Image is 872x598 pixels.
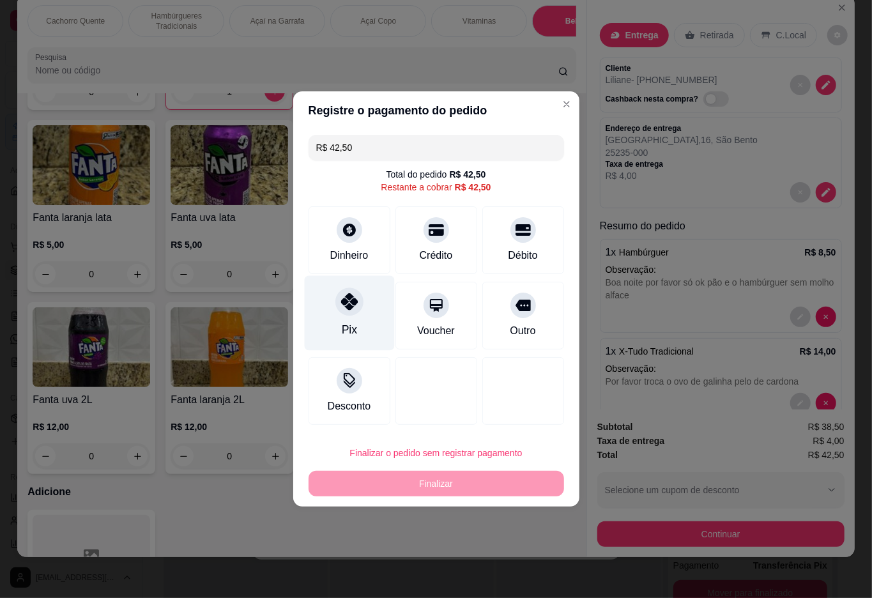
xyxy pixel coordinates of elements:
[510,323,535,339] div: Outro
[328,399,371,414] div: Desconto
[508,248,537,263] div: Débito
[455,181,491,194] div: R$ 42,50
[316,135,556,160] input: Ex.: hambúrguer de cordeiro
[330,248,369,263] div: Dinheiro
[309,440,564,466] button: Finalizar o pedido sem registrar pagamento
[420,248,453,263] div: Crédito
[556,94,577,114] button: Close
[381,181,491,194] div: Restante a cobrar
[417,323,455,339] div: Voucher
[450,168,486,181] div: R$ 42,50
[293,91,579,130] header: Registre o pagamento do pedido
[341,321,356,338] div: Pix
[386,168,486,181] div: Total do pedido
